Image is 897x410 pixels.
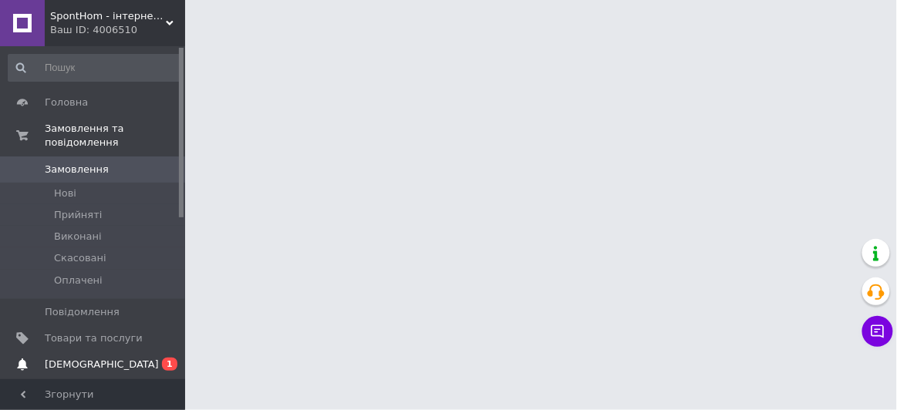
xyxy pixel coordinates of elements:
[54,230,102,244] span: Виконані
[54,274,103,287] span: Оплачені
[54,251,106,265] span: Скасовані
[45,305,120,319] span: Повідомлення
[50,9,166,23] span: SpontHom - інтернет магазин для дому та всієї сім'ї
[54,187,76,200] span: Нові
[45,96,88,109] span: Головна
[45,358,159,371] span: [DEMOGRAPHIC_DATA]
[162,358,177,371] span: 1
[8,54,181,82] input: Пошук
[50,23,185,37] div: Ваш ID: 4006510
[45,163,109,176] span: Замовлення
[862,316,893,347] button: Чат з покупцем
[54,208,102,222] span: Прийняті
[45,122,185,150] span: Замовлення та повідомлення
[45,331,143,345] span: Товари та послуги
